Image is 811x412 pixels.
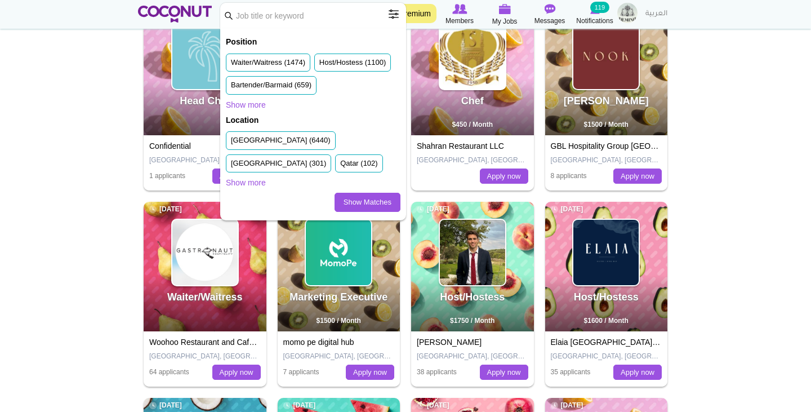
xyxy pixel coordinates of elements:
[149,352,261,361] p: [GEOGRAPHIC_DATA], [GEOGRAPHIC_DATA]
[440,220,505,285] img: Ogram
[149,141,191,150] a: Confidential
[417,205,449,214] span: [DATE]
[534,15,565,26] span: Messages
[417,141,504,150] a: Shahran Restaurant LLC
[231,158,326,169] label: [GEOGRAPHIC_DATA] (301)
[551,205,583,214] span: [DATE]
[417,401,449,410] span: [DATE]
[226,37,400,48] h2: Position
[319,57,386,68] label: Host/Hostess (1100)
[551,368,591,376] span: 35 applicants
[283,338,354,347] a: momo pe digital hub
[551,172,587,180] span: 8 applicants
[346,365,394,380] a: Apply now
[220,3,406,28] input: Job title or keyword
[172,220,238,285] img: Gastronaut Hospitality
[335,193,400,212] a: Show Matches
[417,156,528,165] p: [GEOGRAPHIC_DATA], [GEOGRAPHIC_DATA]
[226,99,266,110] a: Show more
[149,401,182,410] span: [DATE]
[498,4,511,14] img: My Jobs
[492,16,518,27] span: My Jobs
[149,172,185,180] span: 1 applicants
[564,95,649,107] a: [PERSON_NAME]
[440,24,505,89] img: Shahran Restaurant LLC
[149,368,189,376] span: 64 applicants
[584,121,629,129] span: $1500 / Month
[437,3,482,26] a: Browse Members Members
[482,3,527,27] a: My Jobs My Jobs
[149,338,404,347] a: Woohoo Restaurant and Cafe LLC, Mamabella Restaurant and Cafe LLC
[417,352,528,361] p: [GEOGRAPHIC_DATA], [GEOGRAPHIC_DATA]
[574,291,639,303] a: Host/Hostess
[572,3,617,26] a: Notifications Notifications 119
[613,169,662,184] a: Apply now
[440,291,505,303] a: Host/Hostess
[480,169,528,184] a: Apply now
[576,15,613,26] span: Notifications
[640,3,673,25] a: العربية
[461,95,484,107] a: Chef
[180,95,230,107] a: Head Chef
[226,177,266,188] a: Show more
[283,368,319,376] span: 7 applicants
[212,169,261,184] a: Apply now
[283,352,395,361] p: [GEOGRAPHIC_DATA], [GEOGRAPHIC_DATA]
[613,365,662,380] a: Apply now
[417,368,457,376] span: 38 applicants
[138,6,212,23] img: Home
[590,2,609,13] small: 119
[445,15,474,26] span: Members
[551,338,708,347] a: Elaia [GEOGRAPHIC_DATA],Pier 7, 4th floor
[590,4,600,14] img: Notifications
[283,401,316,410] span: [DATE]
[544,4,555,14] img: Messages
[231,80,311,91] label: Bartender/Barmaid (659)
[551,401,583,410] span: [DATE]
[480,365,528,380] a: Apply now
[231,135,331,146] label: [GEOGRAPHIC_DATA] (6440)
[452,4,467,14] img: Browse Members
[584,317,629,325] span: $1600 / Month
[450,317,494,325] span: $1750 / Month
[212,365,261,380] a: Apply now
[527,3,572,26] a: Messages Messages
[573,220,639,285] img: Elaia Dubai
[149,205,182,214] span: [DATE]
[149,156,261,165] p: [GEOGRAPHIC_DATA], [GEOGRAPHIC_DATA]
[226,115,400,126] h2: Location
[452,121,493,129] span: $450 / Month
[551,156,662,165] p: [GEOGRAPHIC_DATA], [GEOGRAPHIC_DATA]
[340,158,377,169] label: Qatar (102)
[381,4,436,23] a: Go Premium
[289,291,387,303] a: Marketing Executive
[551,141,713,150] a: GBL Hospitality Group [GEOGRAPHIC_DATA]
[167,291,243,303] a: Waiter/Waitress
[417,338,482,347] a: [PERSON_NAME]
[172,24,238,89] img: Confidential
[317,317,361,325] span: $1500 / Month
[551,352,662,361] p: [GEOGRAPHIC_DATA], [GEOGRAPHIC_DATA]
[231,57,305,68] label: Waiter/Waitress (1474)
